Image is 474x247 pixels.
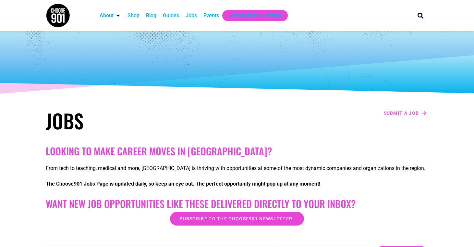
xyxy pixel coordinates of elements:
a: Get Choose901 Emails [229,12,281,19]
a: Shop [128,12,140,19]
p: From tech to teaching, medical and more, [GEOGRAPHIC_DATA] is thriving with opportunities at some... [46,164,429,172]
span: Submit a job [384,111,419,115]
a: Subscribe to the Choose901 newsletter! [170,212,304,226]
h2: Want New Job Opportunities like these Delivered Directly to your Inbox? [46,198,429,210]
nav: Main nav [96,10,407,21]
h1: Jobs [46,109,234,132]
a: Jobs [186,12,197,19]
span: Subscribe to the Choose901 newsletter! [180,216,294,221]
a: Events [203,12,219,19]
a: About [100,12,114,19]
h2: Looking to make career moves in [GEOGRAPHIC_DATA]? [46,145,429,157]
div: Search [415,10,426,21]
a: Blog [146,12,156,19]
a: Guides [163,12,179,19]
div: About [96,10,124,21]
strong: The Choose901 Jobs Page is updated daily, so keep an eye out. The perfect opportunity might pop u... [46,181,320,187]
a: Submit a job [382,109,429,117]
